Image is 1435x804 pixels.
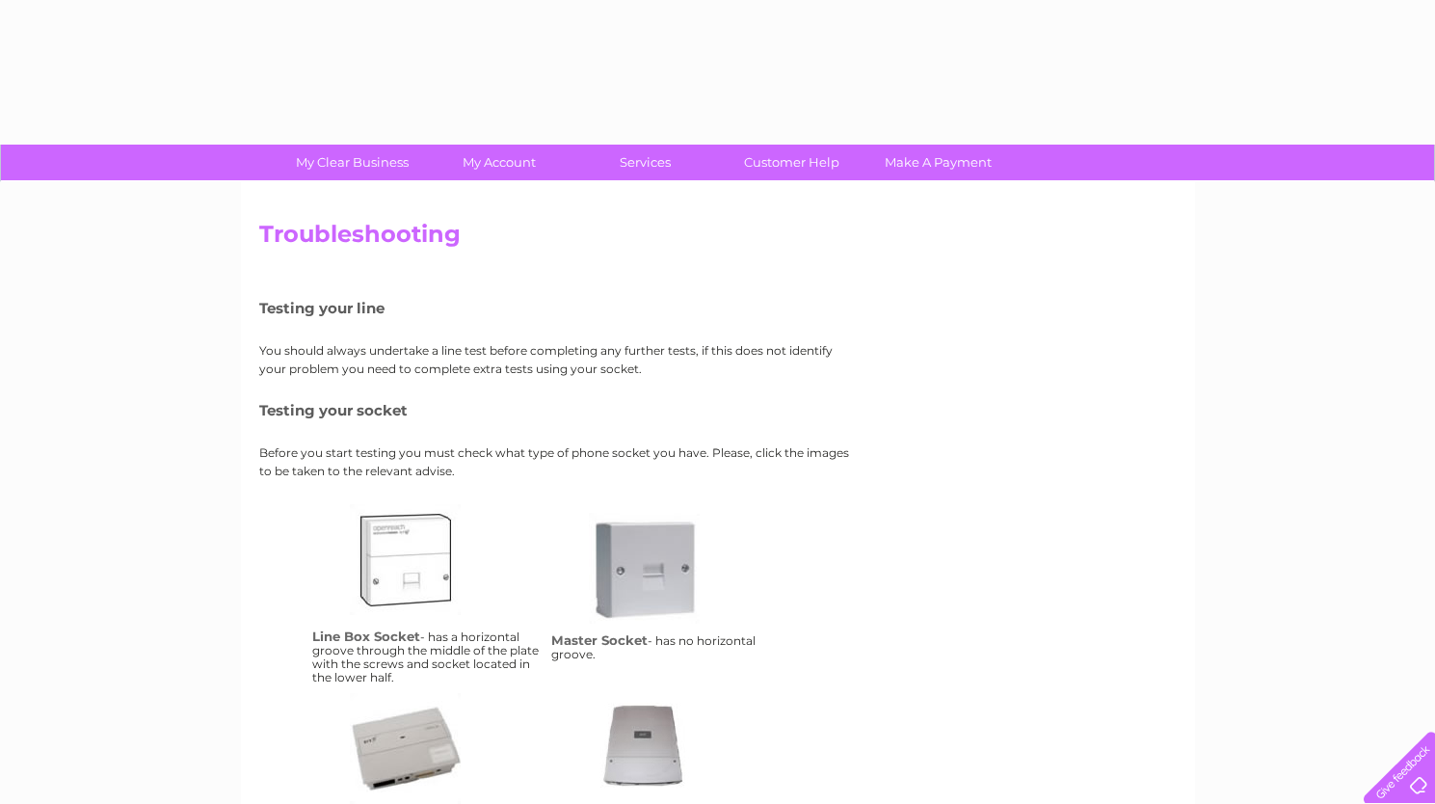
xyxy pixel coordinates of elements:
h4: Line Box Socket [312,629,420,644]
td: - has a horizontal groove through the middle of the plate with the screws and socket located in t... [307,499,546,689]
a: My Account [419,145,578,180]
h2: Troubleshooting [259,221,1177,257]
p: You should always undertake a line test before completing any further tests, if this does not ide... [259,341,857,378]
h4: Master Socket [551,632,648,648]
a: Make A Payment [859,145,1018,180]
td: - has no horizontal groove. [546,499,785,689]
h5: Testing your socket [259,402,857,418]
h5: Testing your line [259,300,857,316]
a: lbs [350,504,504,658]
a: ms [589,513,743,667]
p: Before you start testing you must check what type of phone socket you have. Please, click the ima... [259,443,857,480]
a: Services [566,145,725,180]
a: My Clear Business [273,145,432,180]
a: Customer Help [712,145,871,180]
